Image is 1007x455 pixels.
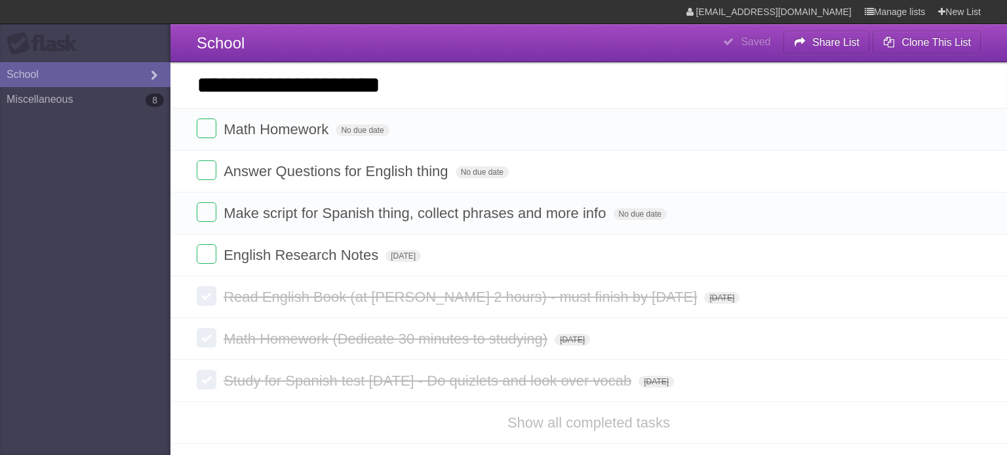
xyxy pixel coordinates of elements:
[639,376,674,388] span: [DATE]
[224,121,332,137] span: Math Homework
[197,34,245,52] span: School
[614,208,667,220] span: No due date
[741,36,770,47] b: Saved
[507,414,670,431] a: Show all completed tasks
[197,328,216,348] label: Done
[336,124,389,136] span: No due date
[197,286,216,306] label: Done
[224,289,700,305] span: Read English Book (at [PERSON_NAME] 2 hours) - must finish by [DATE]
[456,166,509,178] span: No due date
[704,292,740,304] span: [DATE]
[555,334,590,346] span: [DATE]
[224,331,551,347] span: Math Homework (Dedicate 30 minutes to studying)
[224,247,382,263] span: English Research Notes
[197,202,216,222] label: Done
[224,373,635,389] span: Study for Spanish test [DATE] - Do quizlets and look over vocab
[197,160,216,180] label: Done
[901,37,971,48] b: Clone This List
[197,118,216,138] label: Done
[873,31,981,54] button: Clone This List
[146,94,164,107] b: 8
[197,244,216,264] label: Done
[197,370,216,390] label: Done
[783,31,870,54] button: Share List
[7,32,85,56] div: Flask
[224,205,609,221] span: Make script for Spanish thing, collect phrases and more info
[385,250,421,262] span: [DATE]
[224,163,451,179] span: Answer Questions for English thing
[812,37,859,48] b: Share List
